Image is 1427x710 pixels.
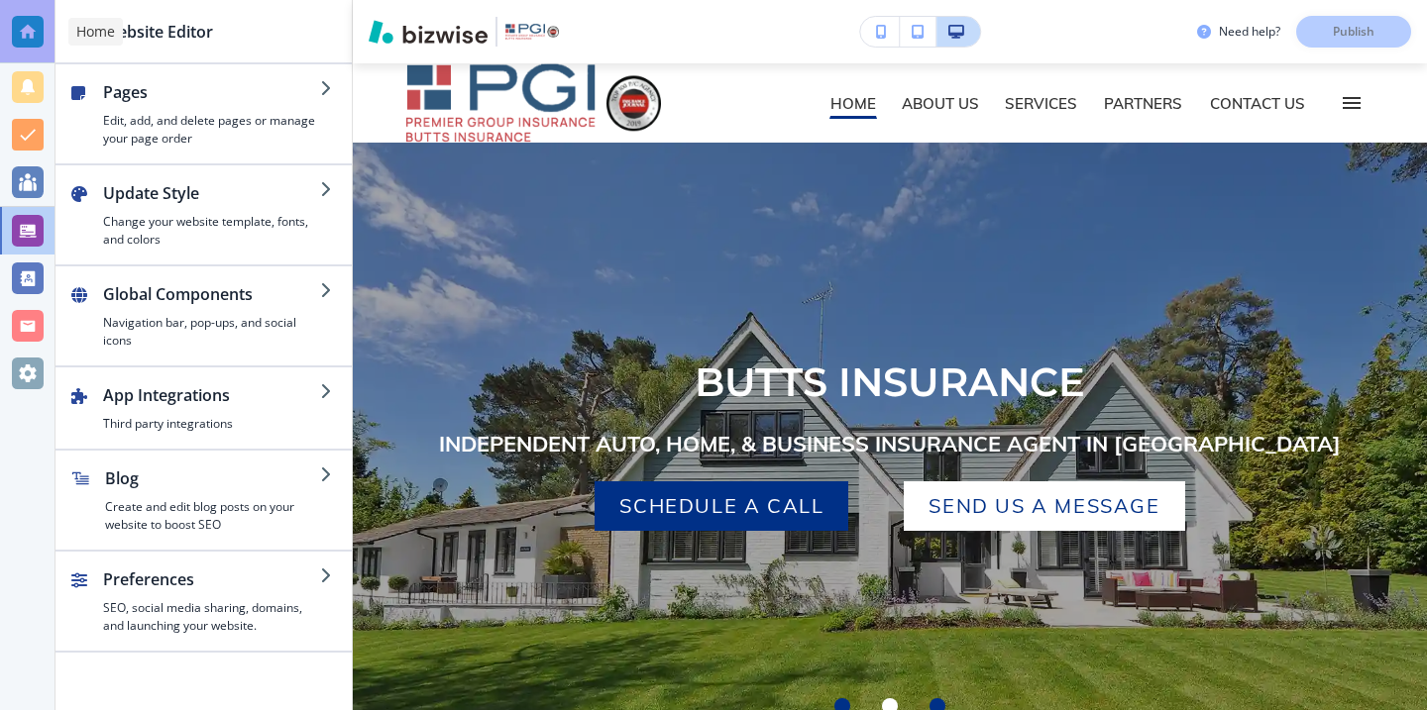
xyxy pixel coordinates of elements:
p: CONTACT US [1210,96,1305,111]
div: SEND US A MESSAGE [904,481,1184,531]
h4: Navigation bar, pop-ups, and social icons [103,314,320,350]
strong: INDEPENDENT AUTO, HOME, & BUSINESS INSURANCE AGENT IN [GEOGRAPHIC_DATA] [439,430,1341,456]
img: LEONARD BUTTS INSURANCE AGENCY [406,63,704,143]
button: Global ComponentsNavigation bar, pop-ups, and social icons [55,266,352,365]
h4: Edit, add, and delete pages or manage your page order [103,112,320,148]
h2: Update Style [103,181,320,205]
button: BlogCreate and edit blog posts on your website to boost SEO [55,451,352,550]
button: Update StyleChange your website template, fonts, and colors [55,165,352,264]
p: SERVICES [1005,96,1078,111]
h4: Create and edit blog posts on your website to boost SEO [105,498,320,534]
h4: Third party integrations [103,415,320,433]
h2: Website Editor [103,20,213,44]
h2: Pages [103,80,320,104]
button: App IntegrationsThird party integrations [55,367,352,449]
img: Bizwise Logo [369,20,488,44]
img: Your Logo [505,24,559,41]
div: SCHEDULE A CALL [595,481,848,531]
p: PARTNERS [1104,96,1184,111]
p: SEND US A MESSAGE [929,490,1159,522]
button: PreferencesSEO, social media sharing, domains, and launching your website. [55,552,352,651]
h2: App Integrations [103,383,320,407]
h2: Preferences [103,567,320,591]
h2: Global Components [103,282,320,306]
p: SCHEDULE A CALL [619,490,823,522]
h2: Blog [105,466,320,490]
h3: Need help? [1219,23,1280,41]
p: HOME [830,96,876,111]
h4: SEO, social media sharing, domains, and launching your website. [103,599,320,635]
h4: Change your website template, fonts, and colors [103,213,320,249]
button: Toggle hamburger navigation menu [1330,81,1373,125]
button: PagesEdit, add, and delete pages or manage your page order [55,64,352,163]
p: ABOUT US [902,96,979,111]
p: Home [76,22,115,42]
h1: BUTTS INSURANCE [695,357,1085,407]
